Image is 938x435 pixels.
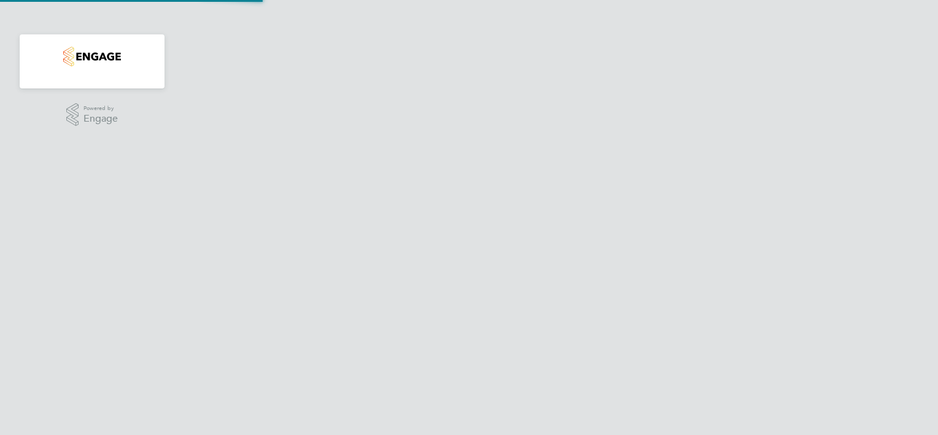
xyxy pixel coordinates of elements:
[83,103,118,114] span: Powered by
[83,114,118,124] span: Engage
[34,47,150,66] a: Go to home page
[66,103,118,127] a: Powered byEngage
[20,34,165,88] nav: Main navigation
[63,47,120,66] img: countryside-properties-logo-retina.png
